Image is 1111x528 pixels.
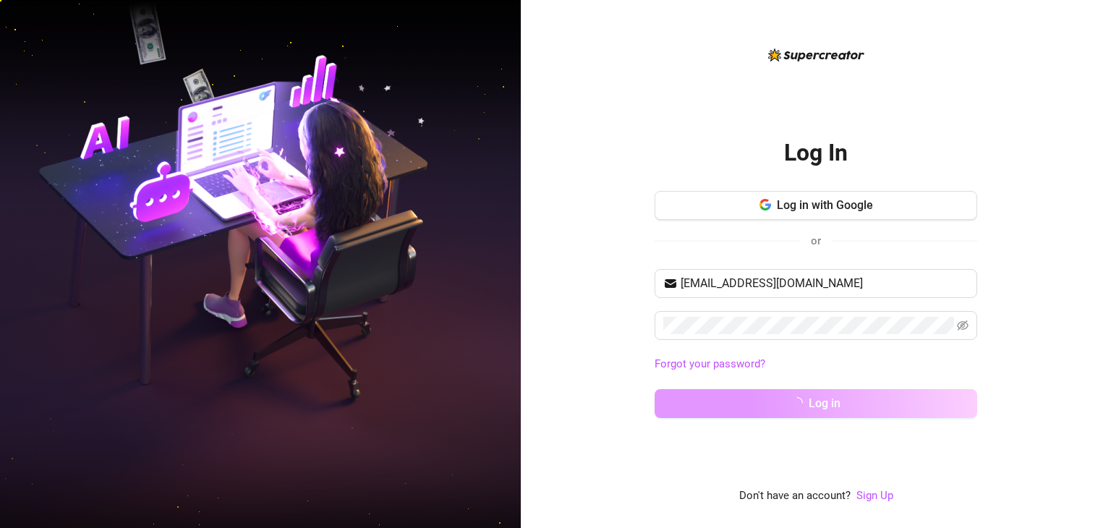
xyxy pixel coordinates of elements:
span: Log in with Google [777,198,873,212]
span: loading [789,395,804,410]
span: eye-invisible [957,320,969,331]
a: Forgot your password? [655,357,765,370]
span: Don't have an account? [739,487,851,505]
a: Forgot your password? [655,356,977,373]
span: Log in [809,396,840,410]
button: Log in [655,389,977,418]
input: Your email [681,275,969,292]
button: Log in with Google [655,191,977,220]
span: or [811,234,821,247]
a: Sign Up [856,489,893,502]
h2: Log In [784,138,848,168]
a: Sign Up [856,487,893,505]
img: logo-BBDzfeDw.svg [768,48,864,61]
